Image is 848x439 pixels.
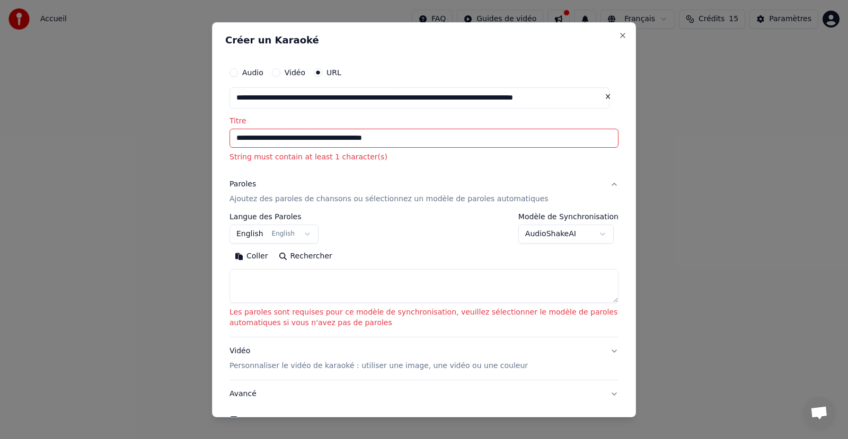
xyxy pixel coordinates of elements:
p: String must contain at least 1 character(s) [229,151,619,162]
label: Audio [242,68,263,76]
label: URL [326,68,341,76]
label: Titre [229,117,619,124]
div: Vidéo [229,346,528,371]
button: Avancé [229,380,619,408]
button: VidéoPersonnaliser le vidéo de karaoké : utiliser une image, une vidéo ou une couleur [229,337,619,380]
label: Vidéo [285,68,305,76]
p: Les paroles sont requises pour ce modèle de synchronisation, veuillez sélectionner le modèle de p... [229,307,619,328]
p: Ajoutez des paroles de chansons ou sélectionnez un modèle de paroles automatiques [229,194,549,204]
p: Personnaliser le vidéo de karaoké : utiliser une image, une vidéo ou une couleur [229,361,528,371]
label: Langue des Paroles [229,213,319,220]
label: Modèle de Synchronisation [518,213,619,220]
h2: Créer un Karaoké [225,35,623,44]
button: Rechercher [273,248,338,265]
button: ParolesAjoutez des paroles de chansons ou sélectionnez un modèle de paroles automatiques [229,171,619,213]
div: Paroles [229,179,256,190]
div: ParolesAjoutez des paroles de chansons ou sélectionnez un modèle de paroles automatiques [229,213,619,337]
button: Coller [229,248,273,265]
